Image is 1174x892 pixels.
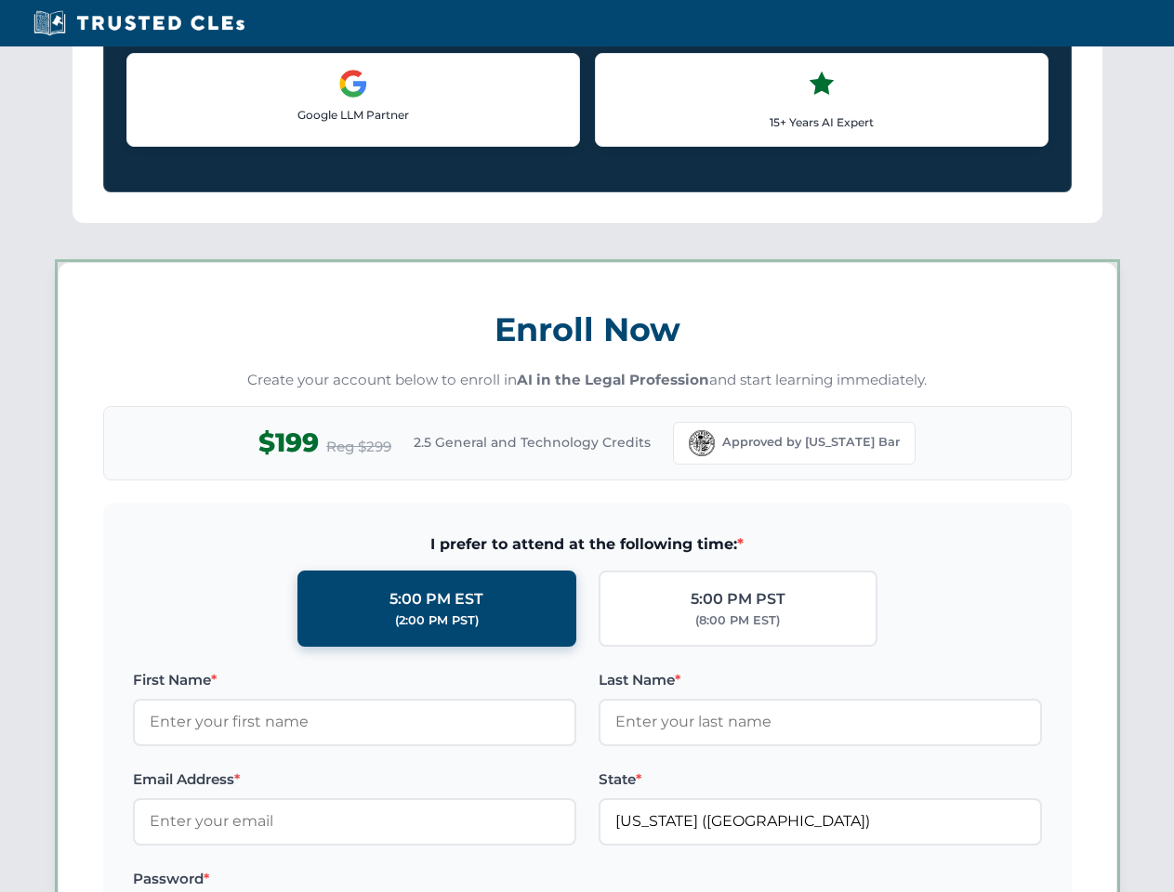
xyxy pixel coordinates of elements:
label: First Name [133,669,576,691]
p: 15+ Years AI Expert [611,113,1033,131]
label: Email Address [133,768,576,791]
input: Enter your email [133,798,576,845]
span: Approved by [US_STATE] Bar [722,433,900,452]
span: 2.5 General and Technology Credits [414,432,651,453]
img: Google [338,69,368,98]
div: 5:00 PM EST [389,587,483,611]
p: Create your account below to enroll in and start learning immediately. [103,370,1072,391]
img: Trusted CLEs [28,9,250,37]
input: Enter your last name [599,699,1042,745]
h3: Enroll Now [103,300,1072,359]
div: (8:00 PM EST) [695,611,780,630]
label: Last Name [599,669,1042,691]
div: (2:00 PM PST) [395,611,479,630]
strong: AI in the Legal Profession [517,371,709,388]
img: Florida Bar [689,430,715,456]
span: Reg $299 [326,436,391,458]
div: 5:00 PM PST [691,587,785,611]
p: Google LLM Partner [142,106,564,124]
input: Florida (FL) [599,798,1042,845]
label: State [599,768,1042,791]
span: I prefer to attend at the following time: [133,532,1042,557]
input: Enter your first name [133,699,576,745]
span: $199 [258,422,319,464]
label: Password [133,868,576,890]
